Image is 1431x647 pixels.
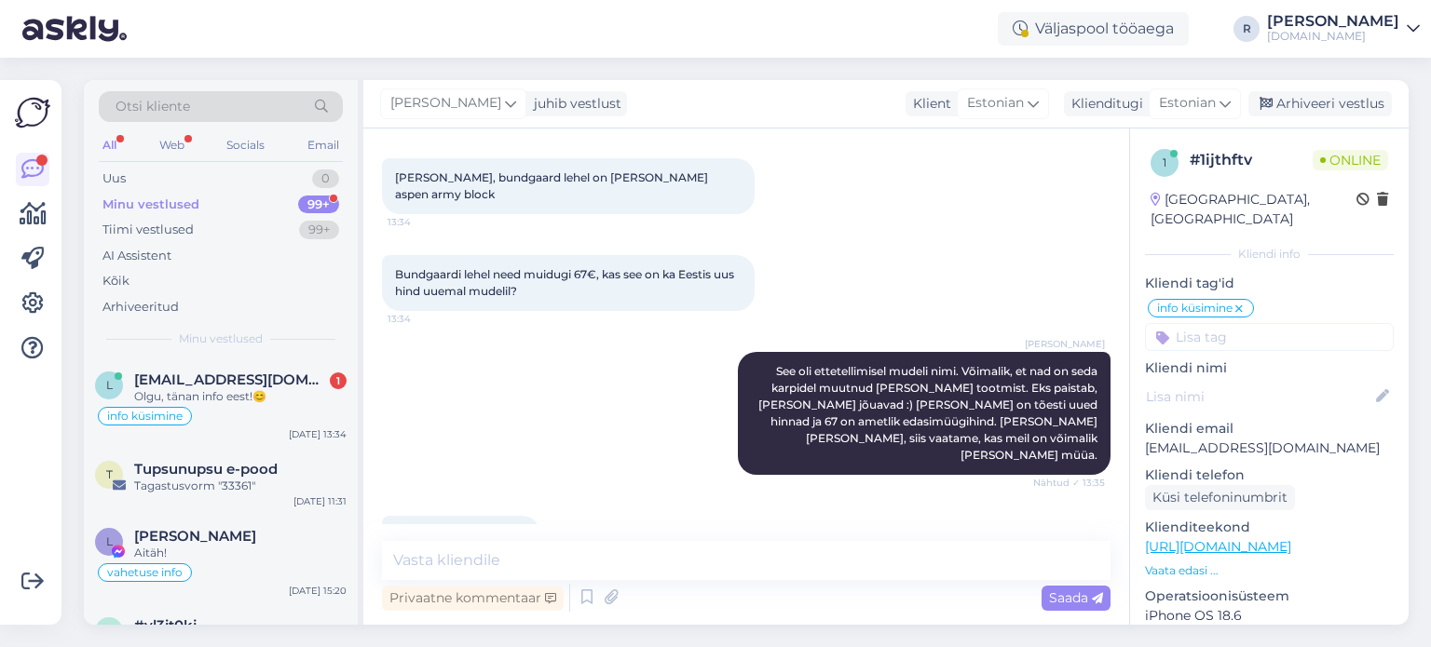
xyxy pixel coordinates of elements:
[1159,93,1216,114] span: Estonian
[99,133,120,157] div: All
[106,378,113,392] span: l
[1145,606,1394,626] p: iPhone OS 18.6
[15,95,50,130] img: Askly Logo
[1145,274,1394,293] p: Kliendi tag'id
[758,364,1100,462] span: See oli ettetellimisel mudeli nimi. Võimalik, et nad on seda karpidel muutnud [PERSON_NAME] tootm...
[298,195,339,214] div: 99+
[526,94,621,114] div: juhib vestlust
[134,545,347,561] div: Aitäh!
[1145,485,1295,510] div: Küsi telefoninumbrit
[289,584,347,598] div: [DATE] 15:20
[1145,562,1394,579] p: Vaata edasi ...
[1146,386,1372,407] input: Lisa nimi
[330,372,347,389] div: 1
[304,133,343,157] div: Email
[1267,14,1420,44] a: [PERSON_NAME][DOMAIN_NAME]
[388,215,457,229] span: 13:34
[134,478,347,494] div: Tagastusvorm "33361"
[1145,538,1291,555] a: [URL][DOMAIN_NAME]
[299,221,339,239] div: 99+
[1145,419,1394,438] p: Kliendi email
[1025,337,1105,351] span: [PERSON_NAME]
[293,494,347,508] div: [DATE] 11:31
[107,567,183,578] span: vahetuse info
[289,427,347,441] div: [DATE] 13:34
[1033,476,1105,490] span: Nähtud ✓ 13:35
[102,298,179,317] div: Arhiveeritud
[134,617,197,634] span: #vl3it0kj
[1145,586,1394,606] p: Operatsioonisüsteem
[395,170,711,201] span: [PERSON_NAME], bundgaard lehel on [PERSON_NAME] aspen army block
[395,267,737,298] span: Bundgaardi lehel need muidugi 67€, kas see on ka Eestis uus hind uuemal mudelil?
[156,133,188,157] div: Web
[134,461,278,478] span: Tupsunupsu e-pood
[1157,303,1233,314] span: info küsimine
[967,93,1024,114] span: Estonian
[1145,358,1394,378] p: Kliendi nimi
[1267,14,1399,29] div: [PERSON_NAME]
[1145,438,1394,458] p: [EMAIL_ADDRESS][DOMAIN_NAME]
[390,93,501,114] span: [PERSON_NAME]
[1190,149,1313,171] div: # 1ijthftv
[107,411,183,422] span: info küsimine
[102,221,194,239] div: Tiimi vestlused
[1049,589,1103,606] span: Saada
[223,133,268,157] div: Socials
[1267,29,1399,44] div: [DOMAIN_NAME]
[102,247,171,265] div: AI Assistent
[1145,323,1394,351] input: Lisa tag
[102,169,126,188] div: Uus
[1064,94,1143,114] div: Klienditugi
[388,312,457,326] span: 13:34
[105,624,113,638] span: v
[134,371,328,388] span: lauravanags1@gmail.com
[134,528,256,545] span: Liina Mustjõgi
[102,195,199,214] div: Minu vestlused
[1145,246,1394,263] div: Kliendi info
[1313,150,1388,170] span: Online
[1145,518,1394,537] p: Klienditeekond
[1233,16,1260,42] div: R
[106,534,113,548] span: L
[1248,91,1392,116] div: Arhiveeri vestlus
[102,272,129,290] div: Kõik
[1163,155,1166,169] span: 1
[312,169,339,188] div: 0
[382,586,564,611] div: Privaatne kommentaar
[179,330,263,347] span: Minu vestlused
[1151,190,1356,229] div: [GEOGRAPHIC_DATA], [GEOGRAPHIC_DATA]
[106,467,113,481] span: T
[134,388,347,405] div: Olgu, tänan info eest!😊
[906,94,951,114] div: Klient
[116,97,190,116] span: Otsi kliente
[1145,465,1394,485] p: Kliendi telefon
[998,12,1189,46] div: Väljaspool tööaega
